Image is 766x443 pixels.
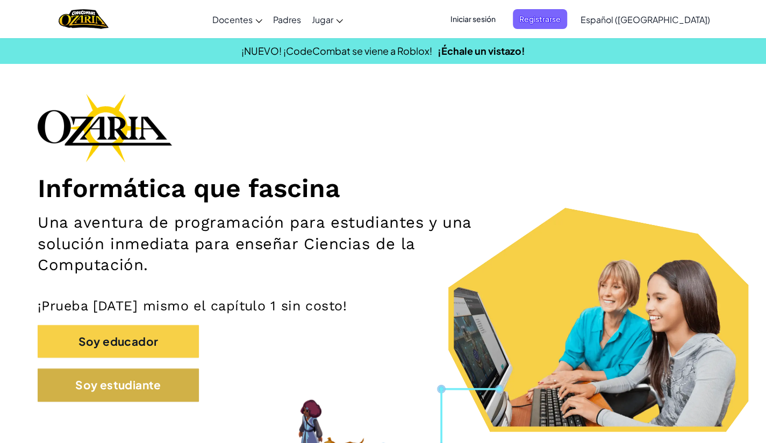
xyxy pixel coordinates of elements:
button: Soy estudiante [38,368,199,401]
span: Español ([GEOGRAPHIC_DATA]) [581,14,710,25]
button: Iniciar sesión [444,9,502,29]
a: Docentes [207,5,268,34]
a: Jugar [306,5,348,34]
p: ¡Prueba [DATE] mismo el capítulo 1 sin costo! [38,297,728,314]
button: Registrarse [513,9,567,29]
img: Ozaria branding logo [38,93,172,162]
h2: Una aventura de programación para estudiantes y una solución inmediata para enseñar Ciencias de l... [38,212,500,276]
span: Docentes [212,14,253,25]
span: Jugar [312,14,333,25]
span: ¡NUEVO! ¡CodeCombat se viene a Roblox! [241,45,432,57]
a: ¡Échale un vistazo! [438,45,525,57]
a: Español ([GEOGRAPHIC_DATA]) [575,5,715,34]
a: Ozaria by CodeCombat logo [59,8,109,30]
button: Soy educador [38,325,199,358]
h1: Informática que fascina [38,173,728,204]
img: Home [59,8,109,30]
a: Padres [268,5,306,34]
